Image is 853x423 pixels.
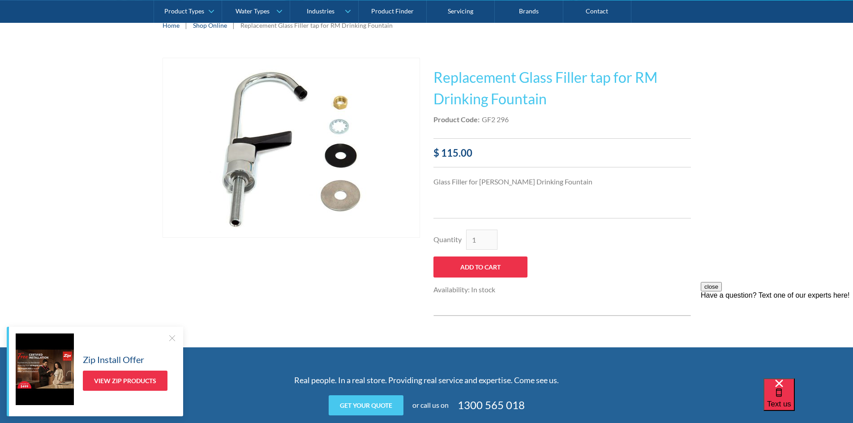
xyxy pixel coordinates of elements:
div: | [231,20,236,30]
div: Availability: In stock [433,284,527,295]
div: $ 115.00 [433,145,691,160]
iframe: podium webchat widget prompt [701,282,853,389]
iframe: podium webchat widget bubble [763,378,853,423]
p: ‍ [433,194,691,205]
p: Glass Filler for [PERSON_NAME] Drinking Fountain [433,176,691,187]
strong: Product Code: [433,115,480,124]
p: Real people. In a real store. Providing real service and expertise. Come see us. [252,374,601,386]
div: Product Types [164,7,204,15]
a: View Zip Products [83,371,167,391]
img: Replacement Glass Filler tap for RM Drinking Fountain [201,58,381,237]
a: 1300 565 018 [458,397,525,413]
div: | [184,20,189,30]
a: Get your quote [329,395,403,415]
h1: Replacement Glass Filler tap for RM Drinking Fountain [433,67,691,110]
a: Home [163,21,180,30]
div: Industries [307,7,334,15]
div: Replacement Glass Filler tap for RM Drinking Fountain [240,21,393,30]
div: Water Types [236,7,270,15]
input: Add to Cart [433,256,527,278]
div: GF2 296 [482,114,509,125]
a: open lightbox [163,58,420,238]
img: Zip Install Offer [16,333,74,405]
label: Quantity [433,234,462,245]
a: Shop Online [193,21,227,30]
div: or call us on [412,400,449,410]
h5: Zip Install Offer [83,353,144,366]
